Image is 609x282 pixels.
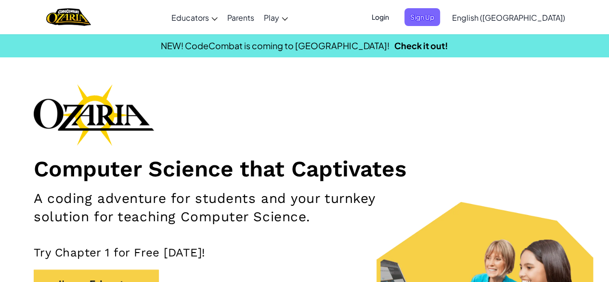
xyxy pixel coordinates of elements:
[404,8,440,26] button: Sign Up
[259,4,293,30] a: Play
[34,155,575,182] h1: Computer Science that Captivates
[366,8,395,26] button: Login
[222,4,259,30] a: Parents
[394,40,448,51] a: Check it out!
[167,4,222,30] a: Educators
[264,13,279,23] span: Play
[46,7,91,27] a: Ozaria by CodeCombat logo
[161,40,389,51] span: NEW! CodeCombat is coming to [GEOGRAPHIC_DATA]!
[447,4,570,30] a: English ([GEOGRAPHIC_DATA])
[171,13,209,23] span: Educators
[34,84,154,146] img: Ozaria branding logo
[452,13,565,23] span: English ([GEOGRAPHIC_DATA])
[46,7,91,27] img: Home
[34,245,575,260] p: Try Chapter 1 for Free [DATE]!
[34,189,397,226] h2: A coding adventure for students and your turnkey solution for teaching Computer Science.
